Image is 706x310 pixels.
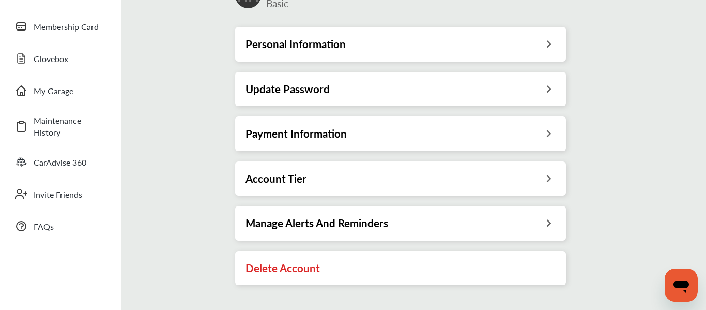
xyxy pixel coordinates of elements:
[9,213,111,240] a: FAQs
[9,109,111,143] a: Maintenance History
[9,181,111,208] a: Invite Friends
[9,149,111,175] a: CarAdvise 360
[34,220,106,232] span: FAQs
[245,127,347,140] h3: Payment Information
[9,13,111,40] a: Membership Card
[34,21,106,33] span: Membership Card
[34,53,106,65] span: Glovebox
[9,45,111,72] a: Glovebox
[245,37,346,51] h3: Personal Information
[245,82,330,96] h3: Update Password
[9,77,111,104] a: My Garage
[34,114,106,138] span: Maintenance History
[245,261,320,275] h3: Delete Account
[34,188,106,200] span: Invite Friends
[245,172,306,185] h3: Account Tier
[34,156,106,168] span: CarAdvise 360
[245,216,388,230] h3: Manage Alerts And Reminders
[665,269,698,302] iframe: Button to launch messaging window
[34,85,106,97] span: My Garage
